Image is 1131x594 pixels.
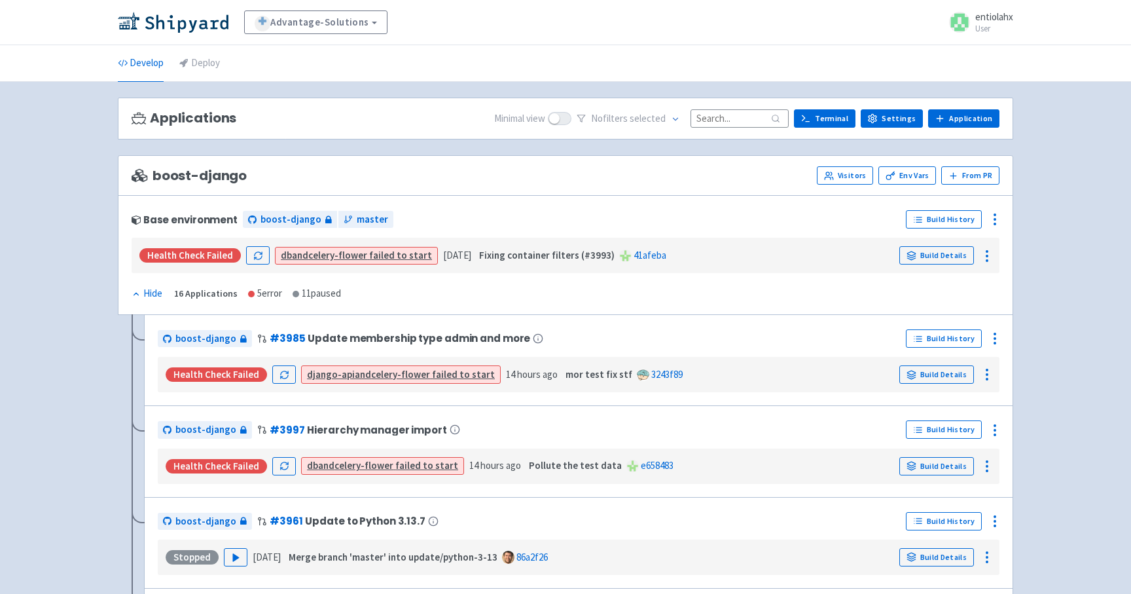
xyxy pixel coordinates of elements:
a: #3997 [270,423,304,437]
a: Deploy [179,45,220,82]
a: Build Details [899,365,974,384]
a: 86a2f26 [516,551,548,563]
div: 11 paused [293,286,341,301]
a: dbandcelery-flower failed to start [307,459,458,472]
span: Hierarchy manager import [307,424,446,436]
span: entiolahx [975,10,1013,23]
div: 5 error [248,286,282,301]
a: boost-django [243,211,337,229]
div: Stopped [166,550,219,565]
div: 16 Applications [174,286,238,301]
strong: Fixing container filters (#3993) [479,249,615,261]
strong: celery-flower [334,459,393,472]
h3: Applications [132,111,236,126]
input: Search... [691,109,789,127]
strong: Pollute the test data [529,459,622,472]
span: Update membership type admin and more [308,333,530,344]
span: boost-django [175,331,236,346]
span: boost-django [175,514,236,529]
a: Advantage-Solutions [244,10,387,34]
a: Build History [906,512,982,530]
img: Shipyard logo [118,12,228,33]
time: 14 hours ago [469,459,521,472]
strong: Merge branch 'master' into update/python-3-13 [289,551,497,563]
a: Build History [906,329,982,348]
a: Terminal [794,109,855,128]
span: boost-django [132,168,247,183]
button: Play [224,548,247,566]
a: #3961 [270,514,302,528]
a: Develop [118,45,164,82]
span: Update to Python 3.13.7 [305,515,425,527]
a: Application [928,109,999,128]
a: Build History [906,210,982,229]
strong: celery-flower [308,249,367,261]
a: master [338,211,393,229]
small: User [975,24,1013,33]
span: boost-django [260,212,321,227]
a: 41afeba [634,249,666,261]
div: Health check failed [166,459,267,473]
a: Build History [906,420,982,439]
a: dbandcelery-flower failed to start [281,249,432,261]
a: Build Details [899,246,974,265]
div: Base environment [132,214,238,225]
a: Env Vars [878,166,936,185]
div: Hide [132,286,162,301]
a: boost-django [158,421,252,439]
span: Minimal view [494,111,545,126]
a: Build Details [899,457,974,475]
strong: mor test fix stf [565,368,632,381]
strong: celery-flower [371,368,430,381]
time: [DATE] [443,249,471,261]
a: #3985 [270,331,305,345]
strong: db [307,459,318,472]
a: Build Details [899,548,974,566]
time: [DATE] [253,551,281,563]
a: django-apiandcelery-flower failed to start [307,368,495,381]
a: Settings [861,109,923,128]
a: boost-django [158,513,252,530]
button: Hide [132,286,164,301]
strong: django-api [307,368,355,381]
span: No filter s [591,111,666,126]
strong: db [281,249,292,261]
time: 14 hours ago [506,368,558,381]
span: master [357,212,388,227]
span: boost-django [175,422,236,437]
span: selected [630,112,666,124]
button: From PR [941,166,999,185]
a: 3243f89 [651,368,683,381]
div: Health check failed [139,248,241,263]
a: e658483 [641,459,673,472]
a: boost-django [158,330,252,348]
div: Health check failed [166,367,267,382]
a: entiolahx User [941,12,1013,33]
a: Visitors [817,166,873,185]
